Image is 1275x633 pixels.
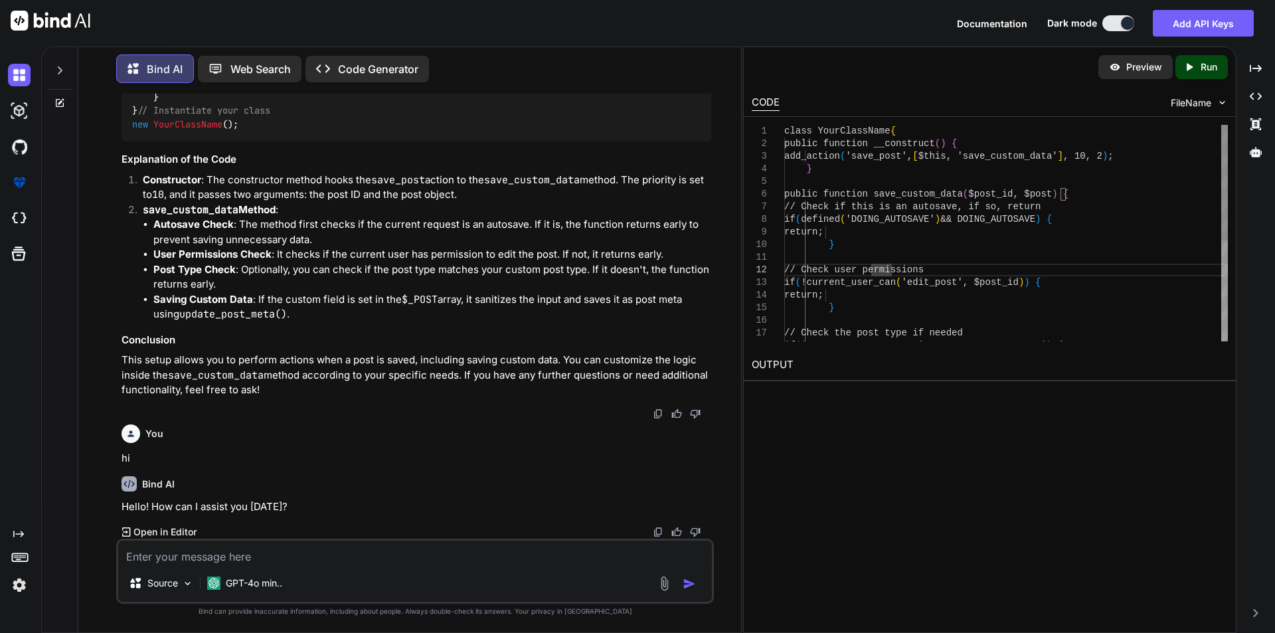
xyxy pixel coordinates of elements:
[752,302,767,314] div: 15
[801,277,896,288] span: !current_user_can
[133,525,197,539] p: Open in Editor
[1102,151,1108,161] span: )
[968,189,1052,199] span: $post_id, $post
[752,339,767,352] div: 18
[1153,10,1254,37] button: Add API Keys
[484,173,580,187] code: save_custom_data
[153,292,711,322] li: : If the custom field is set in the array, it sanitizes the input and saves it as post meta using .
[784,277,796,288] span: if
[8,207,31,230] img: cloudideIcon
[122,451,711,466] p: hi
[8,574,31,596] img: settings
[1109,61,1121,73] img: preview
[784,138,935,149] span: public function __construct
[840,151,845,161] span: (
[1171,96,1211,110] span: FileName
[784,214,796,225] span: if
[653,527,663,537] img: copy
[153,247,711,262] li: : It checks if the current user has permission to edit the post. If not, it returns early.
[143,203,238,217] code: save_custom_data
[338,61,418,77] p: Code Generator
[840,214,845,225] span: (
[752,201,767,213] div: 7
[8,100,31,122] img: darkAi-studio
[957,18,1027,29] span: Documentation
[690,408,701,419] img: dislike
[934,138,940,149] span: (
[940,214,1035,225] span: && DOING_AUTOSAVE
[890,126,895,136] span: {
[1035,214,1041,225] span: )
[752,125,767,137] div: 1
[801,340,1047,351] span: $post->post_type !== 'your_custom_post_type'
[918,151,1057,161] span: $this, 'save_custom_data'
[752,95,780,111] div: CODE
[207,577,220,590] img: GPT-4o mini
[153,248,272,260] strong: User Permissions Check
[752,226,767,238] div: 9
[122,152,711,167] h3: Explanation of the Code
[143,203,276,216] strong: Method
[896,277,901,288] span: (
[153,293,253,306] strong: Saving Custom Data
[752,251,767,264] div: 11
[179,308,287,321] code: update_post_meta()
[147,61,183,77] p: Bind AI
[940,138,946,149] span: )
[690,527,701,537] img: dislike
[132,118,148,130] span: new
[153,263,236,276] strong: Post Type Check
[752,289,767,302] div: 14
[752,314,767,327] div: 16
[784,340,796,351] span: if
[901,277,1018,288] span: 'edit_post', $post_id
[143,173,711,203] p: : The constructor method hooks the action to the method. The priority is set to , and it passes t...
[806,163,811,174] span: }
[795,340,800,351] span: (
[137,105,270,117] span: // Instantiate your class
[147,577,178,590] p: Source
[784,226,823,237] span: return;
[752,137,767,150] div: 2
[182,578,193,589] img: Pick Models
[1063,151,1102,161] span: , 10, 2
[168,369,264,382] code: save_custom_data
[1024,277,1029,288] span: )
[752,150,767,163] div: 3
[671,408,682,419] img: like
[153,118,222,130] span: YourClassName
[935,214,940,225] span: )
[784,126,891,136] span: class YourClassName
[122,499,711,515] p: Hello! How can I assist you [DATE]?
[1047,340,1052,351] span: )
[784,201,1019,212] span: // Check if this is an autosave, if so, re
[1057,340,1062,351] span: {
[1035,277,1041,288] span: {
[657,576,672,591] img: attachment
[152,188,164,201] code: 10
[752,163,767,175] div: 4
[142,478,175,491] h6: Bind AI
[795,214,800,225] span: (
[962,189,968,199] span: (
[653,408,663,419] img: copy
[153,262,711,292] li: : Optionally, you can check if the post type matches your custom post type. If it doesn't, the fu...
[1126,60,1162,74] p: Preview
[122,333,711,348] h3: Conclusion
[752,213,767,226] div: 8
[795,277,800,288] span: (
[1019,201,1041,212] span: turn
[801,214,840,225] span: defined
[752,188,767,201] div: 6
[952,138,957,149] span: {
[1047,17,1097,30] span: Dark mode
[752,238,767,251] div: 10
[402,293,438,306] code: $_POST
[1063,189,1068,199] span: {
[143,203,711,218] p: :
[230,61,291,77] p: Web Search
[8,64,31,86] img: darkChat
[784,290,823,300] span: return;
[829,239,834,250] span: }
[845,151,912,161] span: 'save_post',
